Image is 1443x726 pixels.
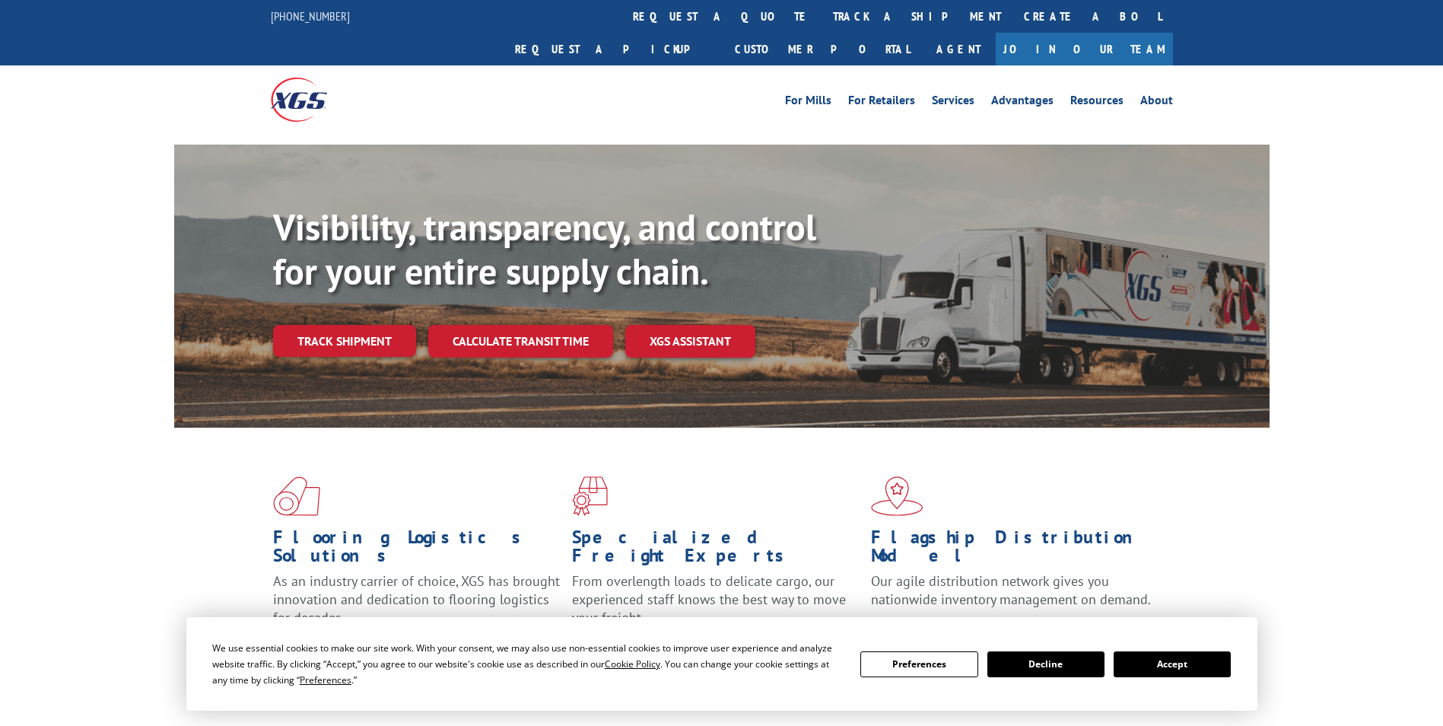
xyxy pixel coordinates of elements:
span: Preferences [300,673,351,686]
span: Cookie Policy [605,658,660,670]
h1: Flagship Distribution Model [871,528,1159,572]
span: As an industry carrier of choice, XGS has brought innovation and dedication to flooring logistics... [273,572,560,626]
button: Preferences [860,651,977,677]
img: xgs-icon-flagship-distribution-model-red [871,476,923,516]
a: About [1140,94,1173,111]
a: Customer Portal [723,33,921,65]
b: Visibility, transparency, and control for your entire supply chain. [273,203,816,295]
a: Track shipment [273,325,416,357]
a: Resources [1070,94,1124,111]
div: We use essential cookies to make our site work. With your consent, we may also use non-essential ... [212,640,842,688]
button: Accept [1114,651,1231,677]
p: From overlength loads to delicate cargo, our experienced staff knows the best way to move your fr... [572,572,860,640]
a: Request a pickup [504,33,723,65]
a: Agent [921,33,996,65]
button: Decline [987,651,1104,677]
a: Advantages [991,94,1054,111]
span: Our agile distribution network gives you nationwide inventory management on demand. [871,572,1151,608]
h1: Specialized Freight Experts [572,528,860,572]
a: [PHONE_NUMBER] [271,8,350,24]
img: xgs-icon-focused-on-flooring-red [572,476,608,516]
a: For Mills [785,94,831,111]
a: XGS ASSISTANT [625,325,755,358]
img: xgs-icon-total-supply-chain-intelligence-red [273,476,320,516]
a: Join Our Team [996,33,1173,65]
a: For Retailers [848,94,915,111]
div: Cookie Consent Prompt [186,617,1257,711]
a: Calculate transit time [428,325,613,358]
h1: Flooring Logistics Solutions [273,528,561,572]
a: Services [932,94,974,111]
